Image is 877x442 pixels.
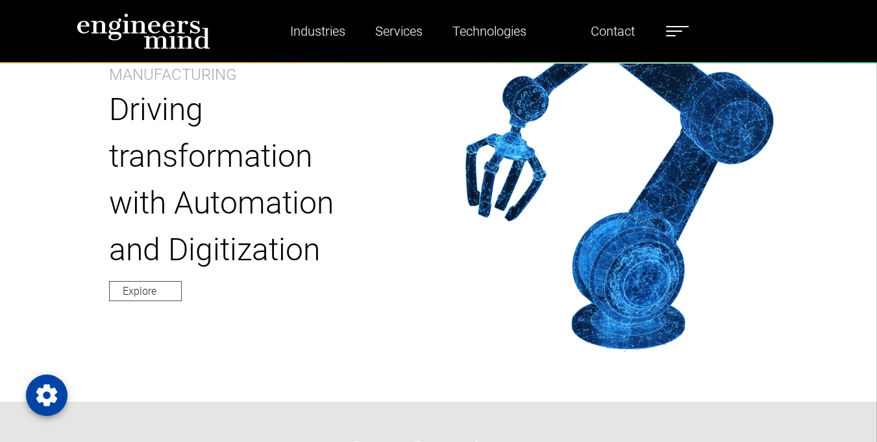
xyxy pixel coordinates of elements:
img: img [465,10,773,352]
p: with Automation [109,180,406,227]
a: Explore [109,281,182,301]
p: Manufacturing [109,63,236,86]
p: and Digitization [109,227,406,273]
p: Driving transformation [109,86,406,180]
img: logo [77,13,210,49]
a: Industries [285,16,351,46]
a: Technologies [447,16,532,46]
a: Contact [586,16,640,46]
a: Services [370,16,428,46]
